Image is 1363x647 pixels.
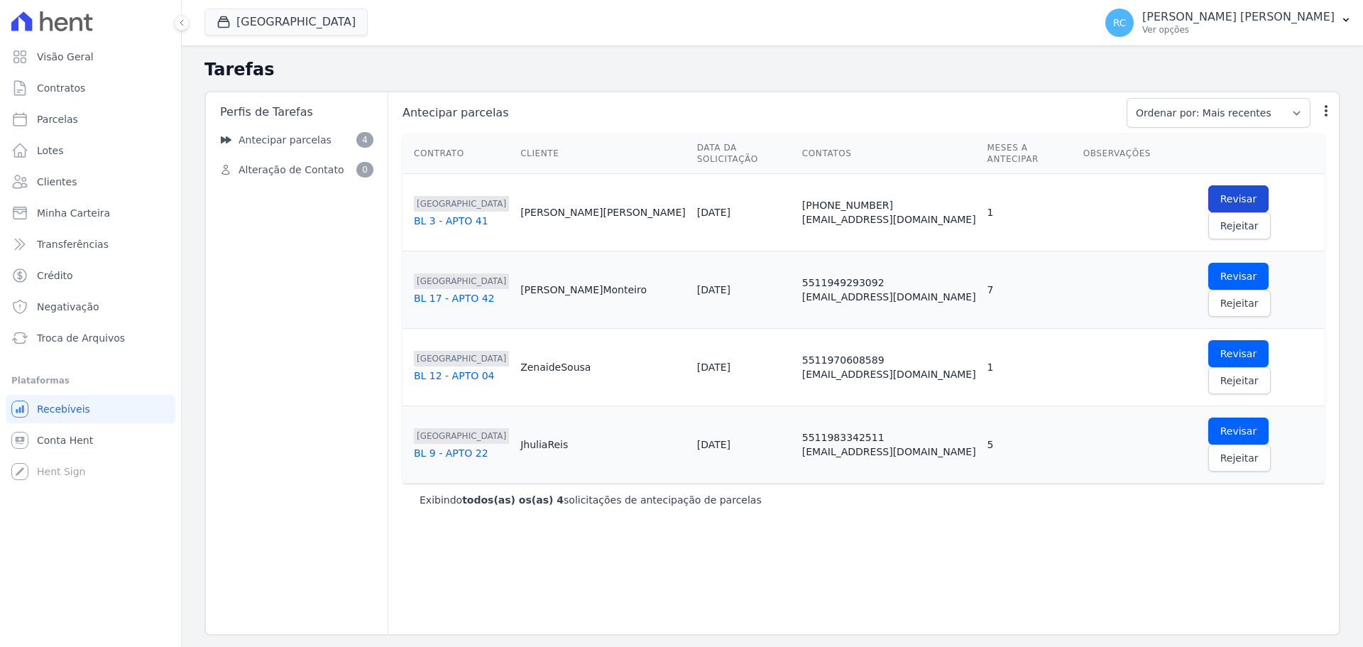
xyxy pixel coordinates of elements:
[414,446,509,460] div: BL 9 - APTO 22
[6,199,175,227] a: Minha Carteira
[1078,134,1203,174] th: Observações
[6,261,175,290] a: Crédito
[11,372,170,389] div: Plataformas
[239,133,332,148] span: Antecipar parcelas
[802,198,976,227] div: [PHONE_NUMBER] [EMAIL_ADDRESS][DOMAIN_NAME]
[204,57,1340,82] h2: Tarefas
[1208,290,1271,317] a: Rejeitar
[1142,24,1335,36] p: Ver opções
[691,134,797,174] th: Data da Solicitação
[6,136,175,165] a: Lotes
[37,402,90,416] span: Recebíveis
[6,324,175,352] a: Troca de Arquivos
[691,174,797,251] td: [DATE]
[212,126,382,183] nav: Sidebar
[6,43,175,71] a: Visão Geral
[1208,418,1269,445] a: Revisar
[6,293,175,321] a: Negativação
[414,369,509,383] div: BL 12 - APTO 04
[1208,263,1269,290] a: Revisar
[520,360,686,374] div: Zenaide Sousa
[400,104,1118,121] span: Antecipar parcelas
[1220,424,1257,438] span: Revisar
[987,205,1072,219] div: 1
[1113,18,1127,28] span: RC
[37,112,78,126] span: Parcelas
[1142,10,1335,24] p: [PERSON_NAME] [PERSON_NAME]
[520,437,686,452] div: Jhulia Reis
[982,134,1078,174] th: Meses a antecipar
[239,163,344,178] span: Alteração de Contato
[6,168,175,196] a: Clientes
[414,291,509,305] div: BL 17 - APTO 42
[6,74,175,102] a: Contratos
[37,237,109,251] span: Transferências
[797,134,982,174] th: Contatos
[1220,192,1257,206] span: Revisar
[414,351,509,366] span: [GEOGRAPHIC_DATA]
[691,406,797,484] td: [DATE]
[1208,367,1271,394] a: Rejeitar
[1220,269,1257,283] span: Revisar
[691,329,797,406] td: [DATE]
[204,9,368,36] button: [GEOGRAPHIC_DATA]
[212,126,382,153] a: Antecipar parcelas 4
[515,134,691,174] th: Cliente
[1208,445,1271,472] a: Rejeitar
[1094,3,1363,43] button: RC [PERSON_NAME] [PERSON_NAME] Ver opções
[987,360,1072,374] div: 1
[37,50,94,64] span: Visão Geral
[802,430,976,459] div: 5511983342511 [EMAIL_ADDRESS][DOMAIN_NAME]
[37,175,77,189] span: Clientes
[987,437,1072,452] div: 5
[403,134,515,174] th: Contrato
[212,156,382,183] a: Alteração de Contato 0
[1220,374,1259,388] span: Rejeitar
[520,283,686,297] div: [PERSON_NAME] Monteiro
[1220,347,1257,361] span: Revisar
[6,395,175,423] a: Recebíveis
[691,251,797,329] td: [DATE]
[37,81,85,95] span: Contratos
[414,214,509,228] div: BL 3 - APTO 41
[802,276,976,304] div: 5511949293092 [EMAIL_ADDRESS][DOMAIN_NAME]
[1220,451,1259,465] span: Rejeitar
[37,268,73,283] span: Crédito
[802,353,976,381] div: 5511970608589 [EMAIL_ADDRESS][DOMAIN_NAME]
[1208,212,1271,239] a: Rejeitar
[520,205,686,219] div: [PERSON_NAME] [PERSON_NAME]
[37,143,64,158] span: Lotes
[1220,219,1259,233] span: Rejeitar
[414,196,509,212] span: [GEOGRAPHIC_DATA]
[420,493,762,507] p: Exibindo solicitações de antecipação de parcelas
[1208,340,1269,367] a: Revisar
[6,105,175,134] a: Parcelas
[1220,296,1259,310] span: Rejeitar
[6,230,175,259] a: Transferências
[37,300,99,314] span: Negativação
[414,273,509,289] span: [GEOGRAPHIC_DATA]
[37,331,125,345] span: Troca de Arquivos
[414,428,509,444] span: [GEOGRAPHIC_DATA]
[212,98,382,126] div: Perfis de Tarefas
[356,132,373,148] span: 4
[356,162,373,178] span: 0
[462,494,564,506] b: todos(as) os(as) 4
[37,206,110,220] span: Minha Carteira
[1208,185,1269,212] a: Revisar
[37,433,93,447] span: Conta Hent
[6,426,175,455] a: Conta Hent
[987,283,1072,297] div: 7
